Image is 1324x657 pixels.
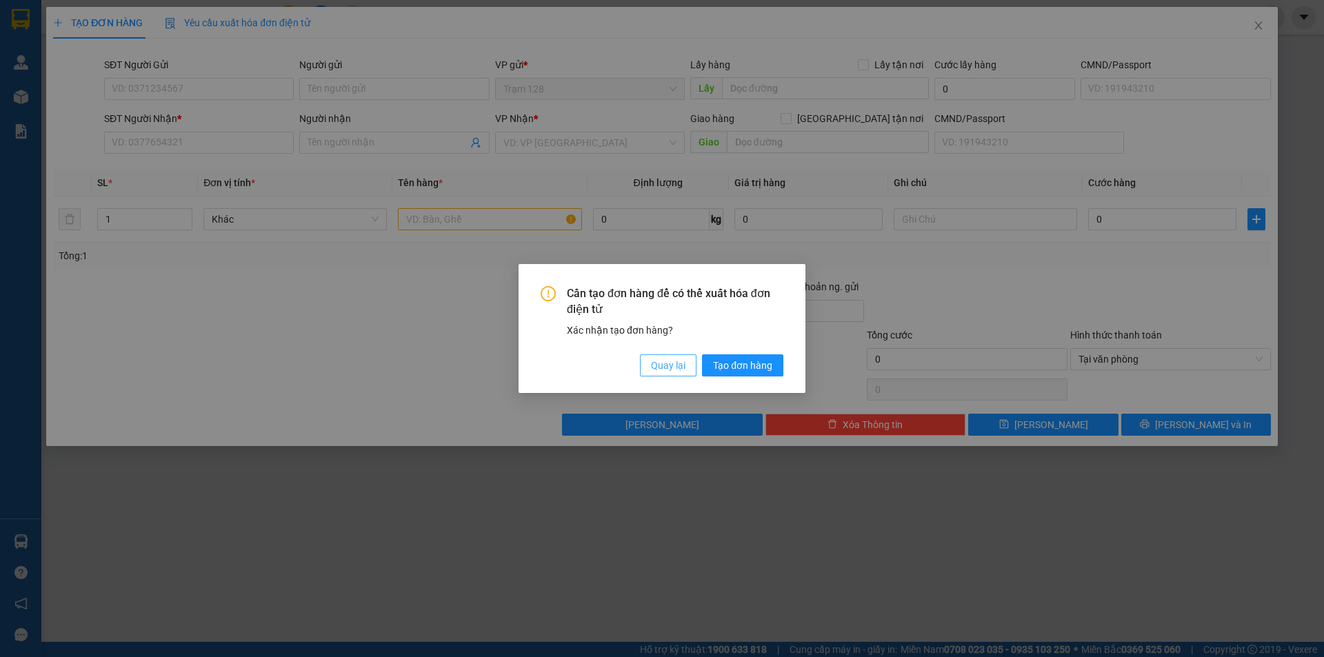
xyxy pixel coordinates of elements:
[567,286,783,317] span: Cần tạo đơn hàng để có thể xuất hóa đơn điện tử
[651,358,685,373] span: Quay lại
[713,358,772,373] span: Tạo đơn hàng
[702,354,783,376] button: Tạo đơn hàng
[640,354,696,376] button: Quay lại
[567,323,783,338] div: Xác nhận tạo đơn hàng?
[541,286,556,301] span: exclamation-circle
